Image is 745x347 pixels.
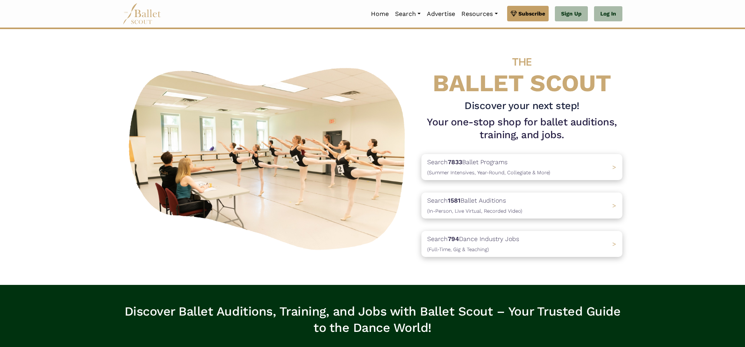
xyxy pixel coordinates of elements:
[507,6,549,21] a: Subscribe
[612,163,616,171] span: >
[518,9,545,18] span: Subscribe
[421,154,622,180] a: Search7833Ballet Programs(Summer Intensives, Year-Round, Collegiate & More)>
[427,196,522,215] p: Search Ballet Auditions
[421,116,622,142] h1: Your one-stop shop for ballet auditions, training, and jobs.
[458,6,501,22] a: Resources
[427,208,522,214] span: (In-Person, Live Virtual, Recorded Video)
[123,59,415,255] img: A group of ballerinas talking to each other in a ballet studio
[448,158,462,166] b: 7833
[427,234,519,254] p: Search Dance Industry Jobs
[421,45,622,96] h4: BALLET SCOUT
[427,157,550,177] p: Search Ballet Programs
[424,6,458,22] a: Advertise
[392,6,424,22] a: Search
[612,202,616,209] span: >
[448,197,461,204] b: 1581
[368,6,392,22] a: Home
[512,56,532,68] span: THE
[421,231,622,257] a: Search794Dance Industry Jobs(Full-Time, Gig & Teaching) >
[427,246,489,252] span: (Full-Time, Gig & Teaching)
[448,235,459,243] b: 794
[123,304,622,336] h3: Discover Ballet Auditions, Training, and Jobs with Ballet Scout – Your Trusted Guide to the Dance...
[594,6,622,22] a: Log In
[421,99,622,113] h3: Discover your next step!
[555,6,588,22] a: Sign Up
[511,9,517,18] img: gem.svg
[427,170,550,175] span: (Summer Intensives, Year-Round, Collegiate & More)
[612,240,616,248] span: >
[421,193,622,219] a: Search1581Ballet Auditions(In-Person, Live Virtual, Recorded Video) >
